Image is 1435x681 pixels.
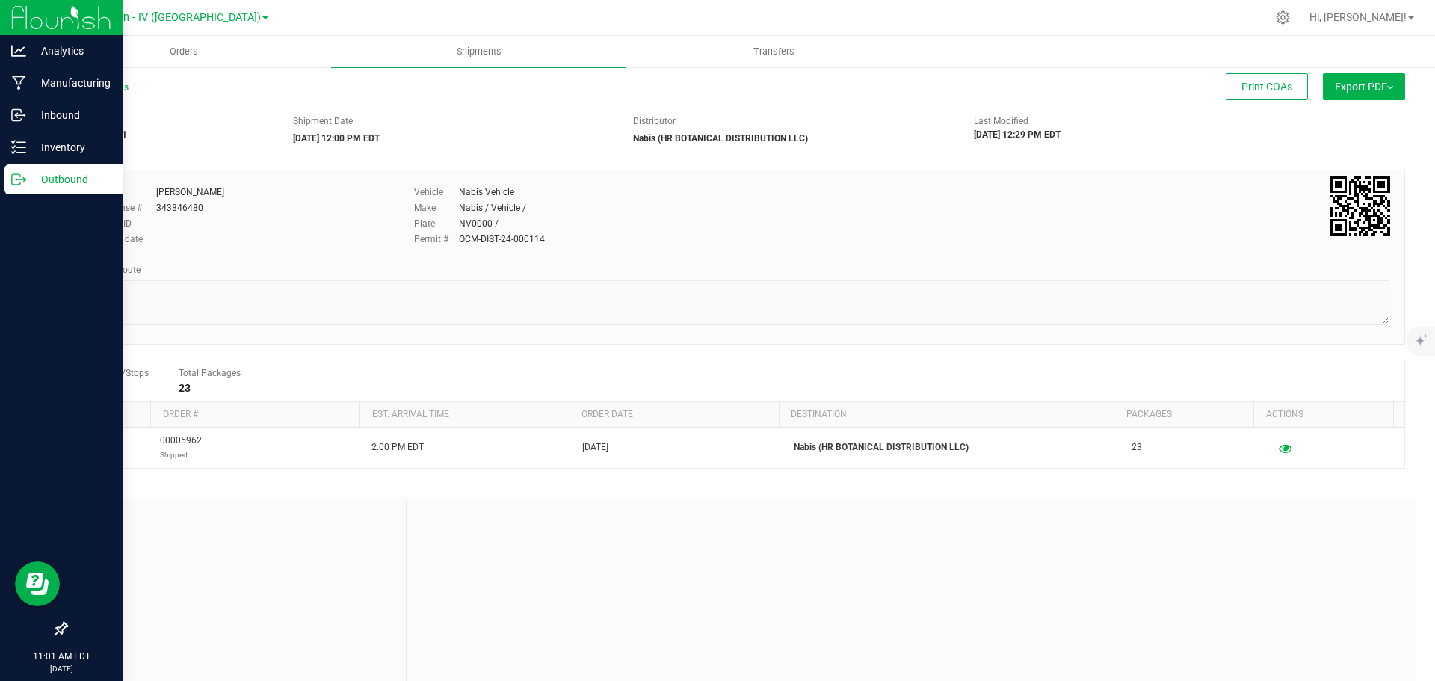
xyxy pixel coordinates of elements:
[43,11,261,24] span: Dragonfly Kitchen - IV ([GEOGRAPHIC_DATA])
[1323,73,1405,100] button: Export PDF
[11,43,26,58] inline-svg: Analytics
[794,440,1114,454] p: Nabis (HR BOTANICAL DISTRIBUTION LLC)
[15,561,60,606] iframe: Resource center
[459,201,526,215] div: Nabis / Vehicle /
[459,185,514,199] div: Nabis Vehicle
[149,45,218,58] span: Orders
[11,108,26,123] inline-svg: Inbound
[371,440,424,454] span: 2:00 PM EDT
[26,106,116,124] p: Inbound
[160,434,202,462] span: 00005962
[633,114,676,128] label: Distributor
[179,382,191,394] strong: 23
[1253,402,1393,428] th: Actions
[733,45,815,58] span: Transfers
[414,232,459,246] label: Permit #
[582,440,608,454] span: [DATE]
[1226,73,1308,100] button: Print COAs
[436,45,522,58] span: Shipments
[26,170,116,188] p: Outbound
[1114,402,1253,428] th: Packages
[11,172,26,187] inline-svg: Outbound
[293,114,353,128] label: Shipment Date
[156,185,224,199] div: [PERSON_NAME]
[633,133,808,144] strong: Nabis (HR BOTANICAL DISTRIBUTION LLC)
[156,201,203,215] div: 343846480
[1309,11,1407,23] span: Hi, [PERSON_NAME]!
[414,185,459,199] label: Vehicle
[150,402,359,428] th: Order #
[779,402,1114,428] th: Destination
[293,133,380,144] strong: [DATE] 12:00 PM EDT
[974,129,1061,140] strong: [DATE] 12:29 PM EDT
[459,232,545,246] div: OCM-DIST-24-000114
[974,114,1028,128] label: Last Modified
[1241,81,1292,93] span: Print COAs
[570,402,779,428] th: Order date
[78,511,395,529] span: Notes
[26,138,116,156] p: Inventory
[11,76,26,90] inline-svg: Manufacturing
[459,217,499,230] div: NV0000 /
[1132,440,1142,454] span: 23
[414,217,459,230] label: Plate
[11,140,26,155] inline-svg: Inventory
[26,74,116,92] p: Manufacturing
[1330,176,1390,236] img: Scan me!
[7,663,116,674] p: [DATE]
[160,448,202,462] p: Shipped
[1335,81,1393,93] span: Export PDF
[414,201,459,215] label: Make
[36,36,331,67] a: Orders
[626,36,922,67] a: Transfers
[331,36,626,67] a: Shipments
[7,650,116,663] p: 11:01 AM EDT
[1330,176,1390,236] qrcode: 20250916-001
[359,402,569,428] th: Est. arrival time
[1274,10,1292,25] div: Manage settings
[66,114,271,128] span: Shipment #
[26,42,116,60] p: Analytics
[179,368,241,378] span: Total Packages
